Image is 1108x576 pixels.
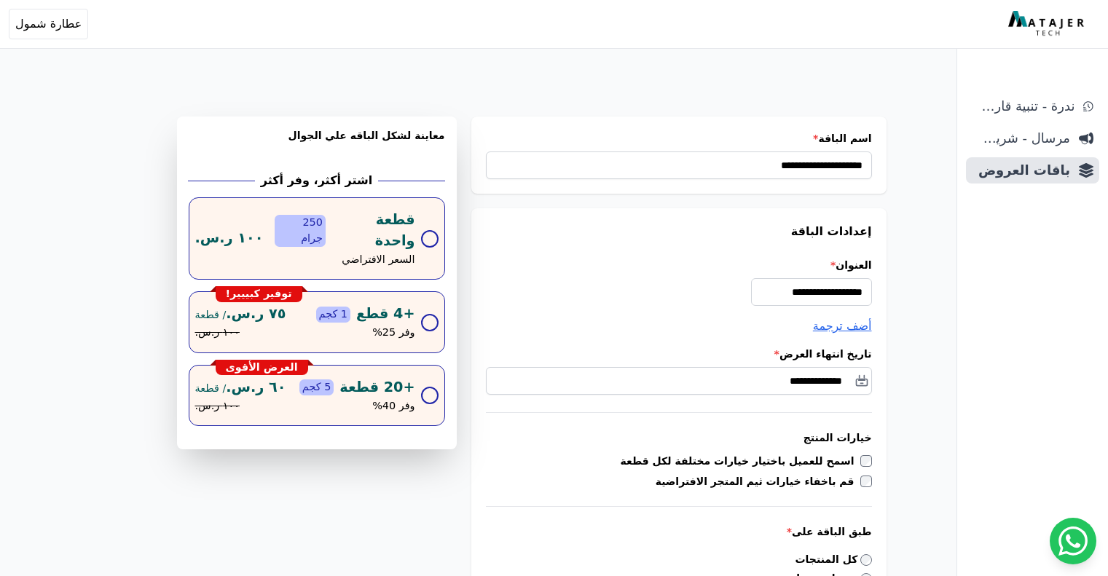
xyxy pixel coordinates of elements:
[339,377,414,398] span: +20 قطعة
[486,258,872,272] label: العنوان
[9,9,88,39] button: عطارة شمول
[275,215,325,246] span: 250 جرام
[195,325,240,341] span: ١٠٠ ر.س.
[972,128,1070,149] span: مرسال - شريط دعاية
[372,325,414,341] span: وفر 25%
[972,160,1070,181] span: باقات العروض
[813,319,872,333] span: أضف ترجمة
[195,398,240,414] span: ١٠٠ ر.س.
[261,172,372,189] h2: اشتر أكثر، وفر أكثر
[372,398,414,414] span: وفر 40%
[195,309,227,320] bdi: / قطعة
[216,360,308,376] div: العرض الأقوى
[486,347,872,361] label: تاريخ انتهاء العرض
[331,210,415,252] span: قطعة واحدة
[195,228,264,249] span: ١٠٠ ر.س.
[486,131,872,146] label: اسم الباقة
[621,454,860,468] label: اسمح للعميل باختيار خيارات مختلفة لكل قطعة
[195,377,286,398] span: ٦٠ ر.س.
[356,304,414,325] span: +4 قطع
[656,474,860,489] label: قم باخفاء خيارات ثيم المتجر الافتراضية
[813,317,872,335] button: أضف ترجمة
[860,554,872,566] input: كل المنتجات
[189,128,445,160] h3: معاينة لشكل الباقه علي الجوال
[195,304,286,325] span: ٧٥ ر.س.
[216,286,302,302] div: توفير كبييير!
[15,15,82,33] span: عطارة شمول
[795,552,872,567] label: كل المنتجات
[486,223,872,240] h3: إعدادات الباقة
[316,307,350,323] span: 1 كجم
[972,96,1074,117] span: ندرة - تنبية قارب علي النفاذ
[342,252,414,268] span: السعر الافتراضي
[486,430,872,445] h3: خيارات المنتج
[299,379,334,395] span: 5 كجم
[195,382,227,394] bdi: / قطعة
[486,524,872,539] label: طبق الباقة على
[1008,11,1088,37] img: MatajerTech Logo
